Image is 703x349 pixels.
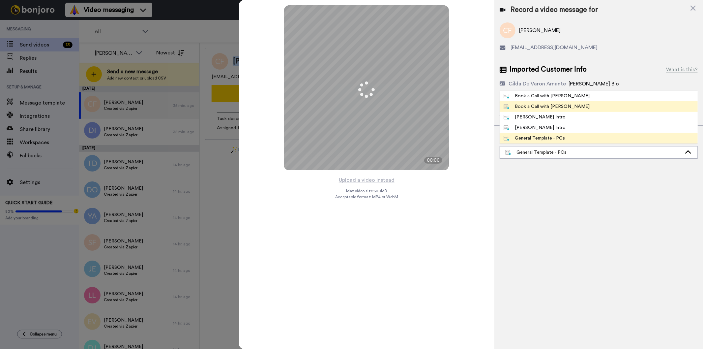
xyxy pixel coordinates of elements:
[346,188,387,194] span: Max video size: 500 MB
[504,104,510,110] img: nextgen-template.svg
[504,136,510,141] img: nextgen-template.svg
[10,14,122,36] div: message notification from Matt, 1w ago. Hi Gilda, We're looking to spread the word about Bonjoro ...
[504,125,510,131] img: nextgen-template.svg
[509,80,566,88] div: Gilda De Varon Amante
[504,124,566,131] div: [PERSON_NAME] Intro
[424,157,442,164] div: 00:00
[504,94,510,99] img: nextgen-template.svg
[505,149,682,156] div: General Template - PCs
[335,194,398,200] span: Acceptable format: MP4 or WebM
[29,25,114,31] p: Message from Matt, sent 1w ago
[15,20,25,30] img: Profile image for Matt
[337,176,396,184] button: Upload a video instead
[504,135,565,142] div: General Template - PCs
[666,66,698,74] div: What is this?
[504,115,510,120] img: nextgen-template.svg
[504,114,566,120] div: [PERSON_NAME] Intro
[504,103,590,110] div: Book a Call with [PERSON_NAME]
[510,65,587,75] span: Imported Customer Info
[504,93,590,99] div: Book a Call with [PERSON_NAME]
[29,19,114,25] p: Hi [PERSON_NAME], We're looking to spread the word about [PERSON_NAME] a bit further and we need ...
[505,150,512,155] img: nextgen-template.svg
[511,44,598,51] span: [EMAIL_ADDRESS][DOMAIN_NAME]
[569,81,619,86] span: [PERSON_NAME] Bio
